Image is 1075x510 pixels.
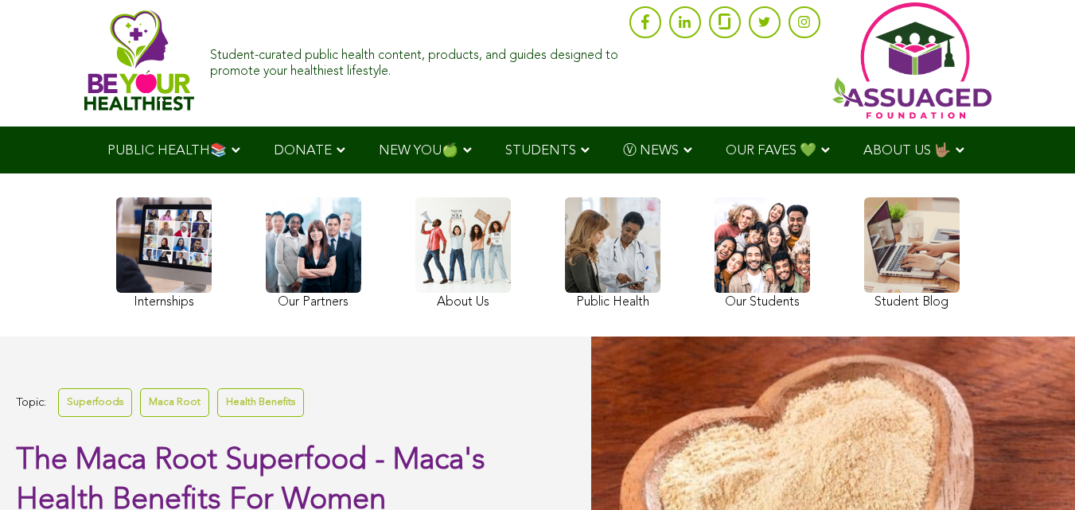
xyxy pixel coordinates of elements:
span: ABOUT US 🤟🏽 [863,144,951,158]
iframe: Chat Widget [995,434,1075,510]
div: Student-curated public health content, products, and guides designed to promote your healthiest l... [210,41,621,79]
div: Navigation Menu [84,127,991,173]
span: PUBLIC HEALTH📚 [107,144,227,158]
a: Maca Root [140,388,209,416]
span: DONATE [274,144,332,158]
img: glassdoor [719,14,730,29]
span: Topic: [16,392,46,414]
a: Superfoods [58,388,132,416]
span: OUR FAVES 💚 [726,144,816,158]
img: Assuaged App [832,2,991,119]
span: NEW YOU🍏 [379,144,458,158]
img: Assuaged [84,10,195,111]
span: STUDENTS [505,144,576,158]
span: Ⓥ NEWS [623,144,679,158]
a: Health Benefits [217,388,304,416]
